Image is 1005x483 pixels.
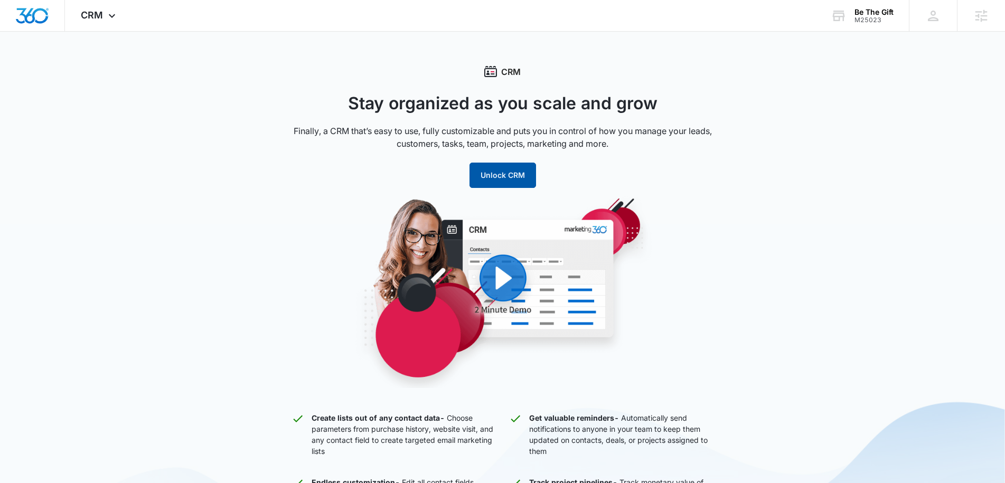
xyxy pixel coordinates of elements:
[312,412,496,457] p: Choose parameters from purchase history, website visit, and any contact field to create targeted ...
[292,91,714,116] h1: Stay organized as you scale and grow
[292,125,714,150] p: Finally, a CRM that’s easy to use, fully customizable and puts you in control of how you manage y...
[292,65,714,78] div: CRM
[529,413,619,422] strong: Get valuable reminders -
[854,16,894,24] div: account id
[469,171,536,179] a: Unlock CRM
[529,412,714,457] p: Automatically send notifications to anyone in your team to keep them updated on contacts, deals, ...
[302,195,703,388] img: CRM
[469,163,536,188] button: Unlock CRM
[81,10,103,21] span: CRM
[312,413,445,422] strong: Create lists out of any contact data -
[854,8,894,16] div: account name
